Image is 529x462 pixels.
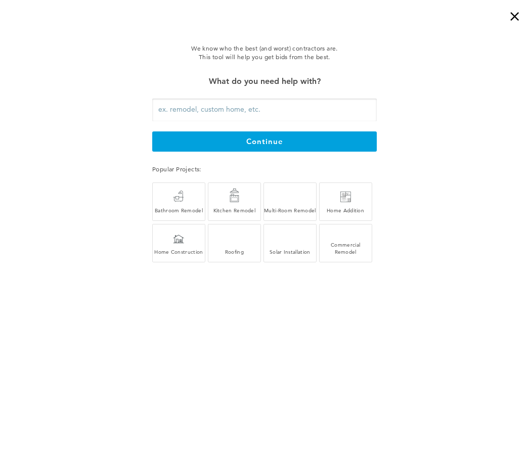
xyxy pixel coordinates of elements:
[153,248,205,255] div: Home Construction
[152,131,377,152] button: continue
[320,241,372,255] div: Commercial Remodel
[102,44,427,62] div: We know who the best (and worst) contractors are. This tool will help you get bids from the best.
[152,164,377,174] div: Popular Projects:
[320,207,372,214] div: Home Addition
[264,248,316,255] div: Solar Installation
[264,207,316,214] div: Multi-Room Remodel
[208,207,260,214] div: Kitchen Remodel
[153,207,205,214] div: Bathroom Remodel
[152,74,377,88] div: What do you need help with?
[335,389,517,450] iframe: Drift Widget Chat Controller
[208,248,260,255] div: Roofing
[152,99,377,121] input: ex. remodel, custom home, etc.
